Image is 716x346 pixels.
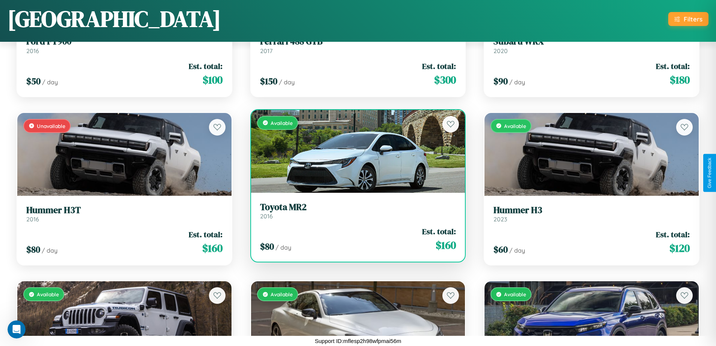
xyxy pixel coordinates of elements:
span: $ 50 [26,75,41,87]
span: 2016 [260,212,273,220]
span: Est. total: [422,61,456,72]
h3: Hummer H3 [493,205,690,216]
span: / day [279,78,295,86]
span: $ 150 [260,75,277,87]
span: 2016 [26,47,39,55]
a: Ferrari 488 GTB2017 [260,36,456,55]
span: Est. total: [189,61,223,72]
span: $ 100 [203,72,223,87]
span: 2017 [260,47,272,55]
span: Available [37,291,59,297]
div: Give Feedback [707,158,712,188]
h3: Hummer H3T [26,205,223,216]
span: Unavailable [37,123,65,129]
span: / day [509,247,525,254]
a: Hummer H3T2016 [26,205,223,223]
span: $ 160 [436,238,456,253]
span: Est. total: [422,226,456,237]
span: $ 80 [260,240,274,253]
button: Filters [668,12,708,26]
span: Available [271,291,293,297]
a: Hummer H32023 [493,205,690,223]
span: 2023 [493,215,507,223]
h3: Ford FT900 [26,36,223,47]
span: $ 90 [493,75,508,87]
span: / day [276,244,291,251]
span: Est. total: [189,229,223,240]
span: $ 160 [202,241,223,256]
span: 2016 [26,215,39,223]
span: Available [504,123,526,129]
a: Subaru WRX2020 [493,36,690,55]
span: Available [271,120,293,126]
span: $ 300 [434,72,456,87]
h1: [GEOGRAPHIC_DATA] [8,3,221,34]
span: $ 180 [670,72,690,87]
a: Ford FT9002016 [26,36,223,55]
span: $ 80 [26,243,40,256]
p: Support ID: mflesp2h98wfpmai56m [315,336,401,346]
h3: Subaru WRX [493,36,690,47]
div: Filters [684,15,702,23]
span: Est. total: [656,229,690,240]
a: Toyota MR22016 [260,202,456,220]
span: 2020 [493,47,508,55]
span: $ 60 [493,243,508,256]
span: / day [42,78,58,86]
h3: Toyota MR2 [260,202,456,213]
span: $ 120 [669,241,690,256]
span: / day [42,247,58,254]
span: / day [509,78,525,86]
h3: Ferrari 488 GTB [260,36,456,47]
iframe: Intercom live chat [8,320,26,338]
span: Est. total: [656,61,690,72]
span: Available [504,291,526,297]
